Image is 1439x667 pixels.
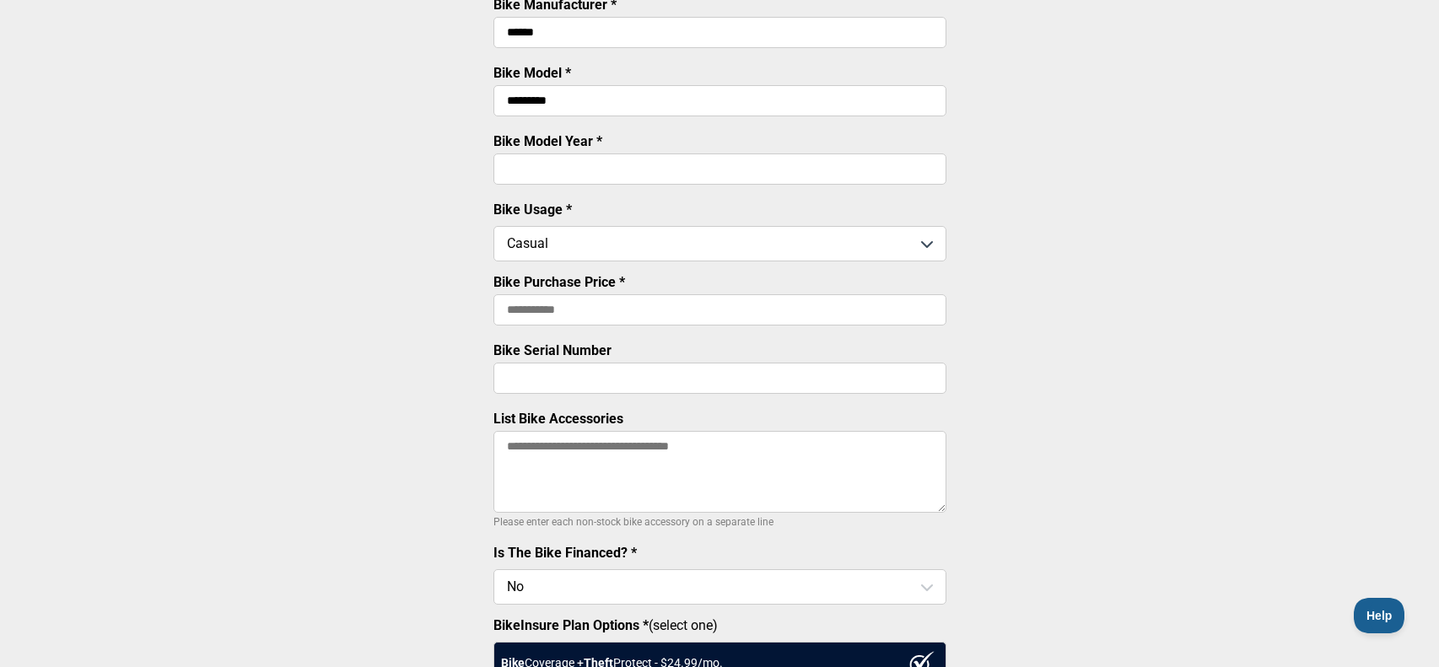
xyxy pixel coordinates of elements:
[493,274,625,290] label: Bike Purchase Price *
[1354,598,1405,633] iframe: Toggle Customer Support
[493,617,649,633] strong: BikeInsure Plan Options *
[493,342,612,358] label: Bike Serial Number
[493,512,946,532] p: Please enter each non-stock bike accessory on a separate line
[493,545,637,561] label: Is The Bike Financed? *
[493,411,623,427] label: List Bike Accessories
[493,133,602,149] label: Bike Model Year *
[493,202,572,218] label: Bike Usage *
[493,617,946,633] label: (select one)
[493,65,571,81] label: Bike Model *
